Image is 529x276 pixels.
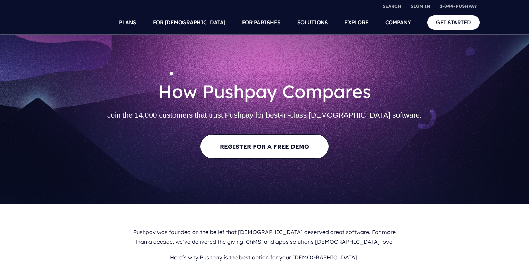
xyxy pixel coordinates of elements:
[427,15,480,29] a: GET STARTED
[55,106,474,124] h2: Join the 14,000 customers that trust Pushpay for best-in-class [DEMOGRAPHIC_DATA] software.
[242,10,281,35] a: FOR PARISHES
[153,10,225,35] a: FOR [DEMOGRAPHIC_DATA]
[297,10,328,35] a: SOLUTIONS
[344,10,369,35] a: EXPLORE
[119,10,136,35] a: PLANS
[200,134,329,159] a: Register For A Free Demo
[127,250,402,265] p: Here’s why Pushpay is the best option for your [DEMOGRAPHIC_DATA].
[55,74,474,106] h1: How Pushpay Compares
[127,224,402,250] p: Pushpay was founded on the belief that [DEMOGRAPHIC_DATA] deserved great software. For more than ...
[385,10,411,35] a: COMPANY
